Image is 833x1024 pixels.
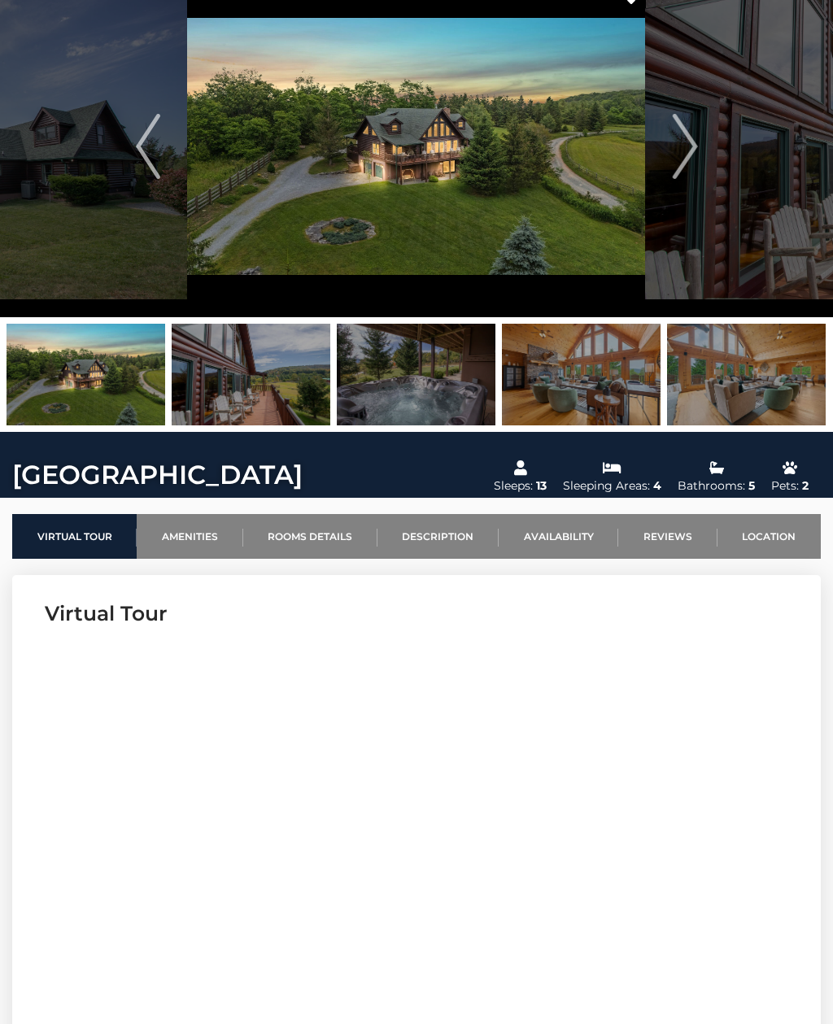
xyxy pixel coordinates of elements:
[337,325,495,426] img: 163277292
[45,600,788,629] h3: Virtual Tour
[667,325,826,426] img: 169004561
[673,115,697,180] img: arrow
[136,115,160,180] img: arrow
[172,325,330,426] img: 163277294
[12,515,137,560] a: Virtual Tour
[377,515,499,560] a: Description
[137,515,242,560] a: Amenities
[717,515,821,560] a: Location
[7,325,165,426] img: 168972388
[243,515,377,560] a: Rooms Details
[499,515,618,560] a: Availability
[618,515,717,560] a: Reviews
[502,325,661,426] img: 169004560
